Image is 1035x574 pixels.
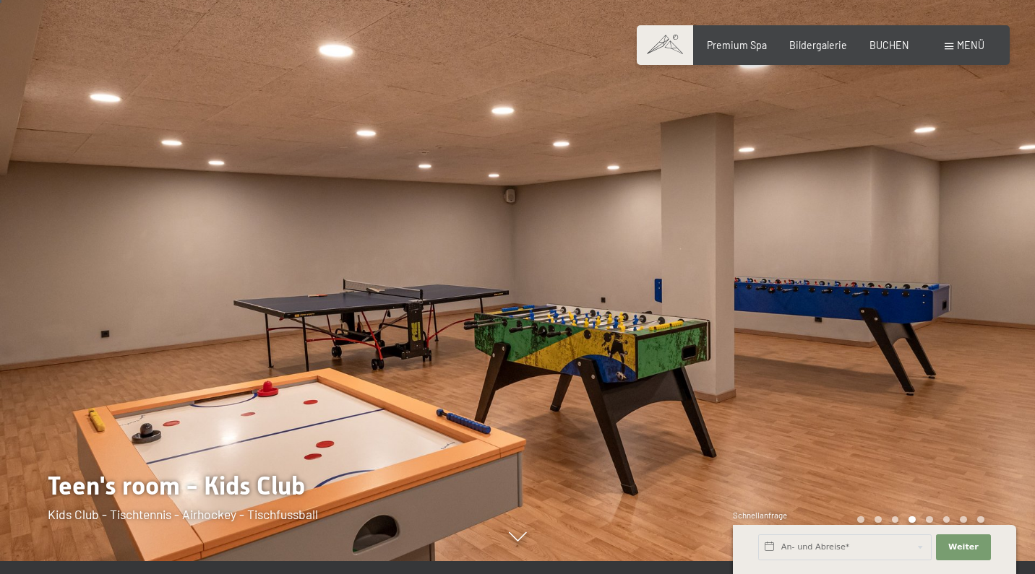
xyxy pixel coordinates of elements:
[707,39,767,51] a: Premium Spa
[948,542,979,553] span: Weiter
[936,534,991,560] button: Weiter
[733,510,787,520] span: Schnellanfrage
[869,39,909,51] a: BUCHEN
[789,39,847,51] a: Bildergalerie
[957,39,984,51] span: Menü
